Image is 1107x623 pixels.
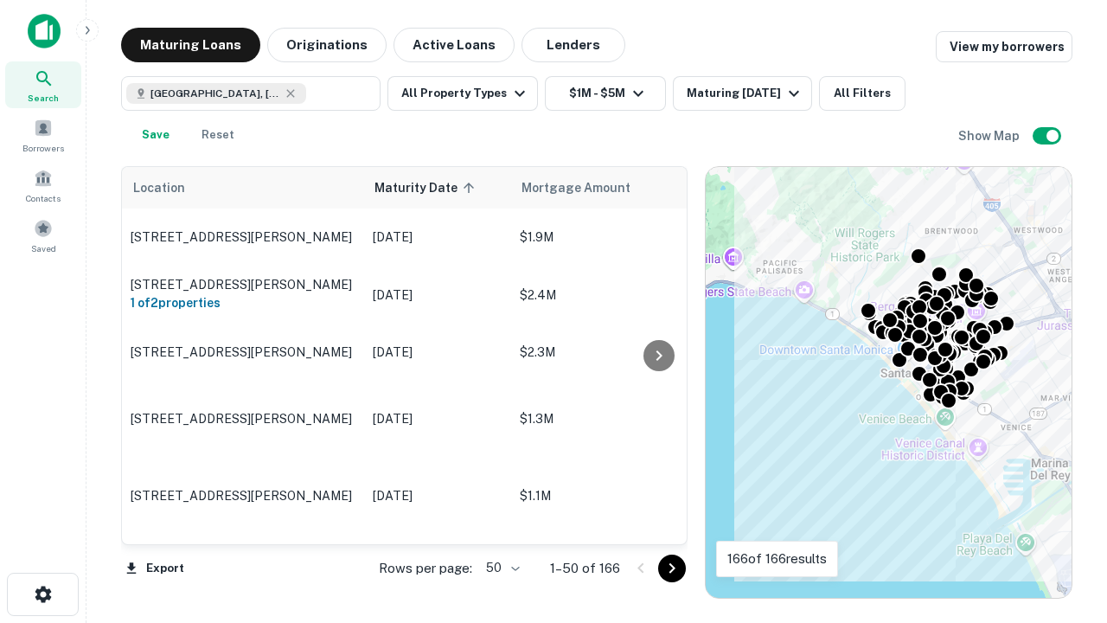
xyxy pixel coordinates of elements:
p: [DATE] [373,409,502,428]
p: [STREET_ADDRESS][PERSON_NAME] [131,344,355,360]
a: Saved [5,212,81,259]
th: Location [122,167,364,209]
p: [DATE] [373,486,502,505]
span: Search [28,91,59,105]
button: Originations [267,28,387,62]
h6: 1 of 2 properties [131,293,355,312]
iframe: Chat Widget [1021,485,1107,568]
p: $1.1M [520,486,693,505]
span: Borrowers [22,141,64,155]
p: [STREET_ADDRESS][PERSON_NAME] [131,229,355,245]
p: [STREET_ADDRESS][PERSON_NAME] [131,411,355,427]
button: $1M - $5M [545,76,666,111]
span: Contacts [26,191,61,205]
th: Mortgage Amount [511,167,701,209]
button: Maturing Loans [121,28,260,62]
p: [STREET_ADDRESS][PERSON_NAME] [131,277,355,292]
button: Go to next page [658,555,686,582]
p: [DATE] [373,343,502,362]
p: 166 of 166 results [727,549,827,569]
button: Reset [190,118,246,152]
p: [STREET_ADDRESS][PERSON_NAME] [131,488,355,504]
button: Maturing [DATE] [673,76,812,111]
th: Maturity Date [364,167,511,209]
div: 0 0 [706,167,1072,598]
img: capitalize-icon.png [28,14,61,48]
button: Active Loans [394,28,515,62]
a: Contacts [5,162,81,209]
button: Export [121,556,189,581]
p: $2.3M [520,343,693,362]
button: All Filters [819,76,905,111]
p: $2.4M [520,286,693,305]
span: Maturity Date [374,177,480,198]
button: All Property Types [387,76,538,111]
div: 50 [479,556,522,581]
span: [GEOGRAPHIC_DATA], [GEOGRAPHIC_DATA], [GEOGRAPHIC_DATA] [150,86,280,101]
span: Mortgage Amount [522,177,653,198]
p: [DATE] [373,228,502,247]
p: 1–50 of 166 [550,558,620,579]
button: Lenders [522,28,625,62]
button: Save your search to get updates of matches that match your search criteria. [128,118,183,152]
p: [DATE] [373,286,502,305]
h6: Show Map [958,126,1022,145]
a: Search [5,61,81,108]
a: Borrowers [5,112,81,158]
p: $1.3M [520,409,693,428]
span: Location [132,177,185,198]
p: Rows per page: [379,558,472,579]
span: Saved [31,241,56,255]
div: Maturing [DATE] [687,83,804,104]
a: View my borrowers [936,31,1072,62]
p: $1.9M [520,228,693,247]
